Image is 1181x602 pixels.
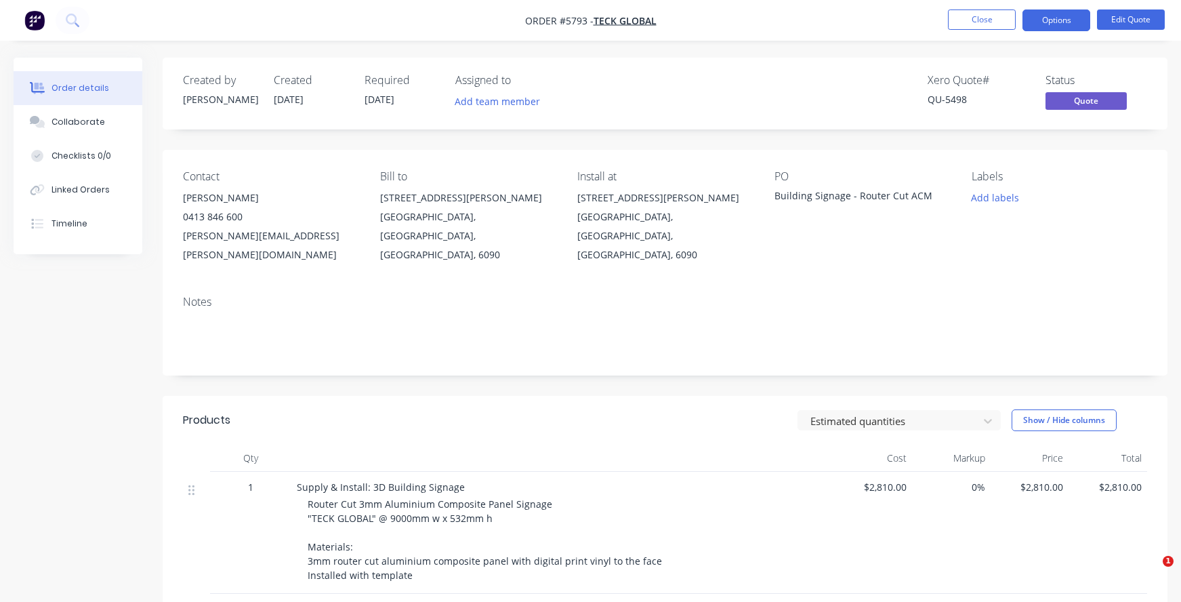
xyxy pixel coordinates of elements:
div: [PERSON_NAME]0413 846 600[PERSON_NAME][EMAIL_ADDRESS][PERSON_NAME][DOMAIN_NAME] [183,188,358,264]
div: Checklists 0/0 [51,150,111,162]
div: Linked Orders [51,184,110,196]
div: Cost [833,445,912,472]
div: [STREET_ADDRESS][PERSON_NAME] [380,188,556,207]
div: Created by [183,74,257,87]
span: [DATE] [365,93,394,106]
div: Collaborate [51,116,105,128]
div: [GEOGRAPHIC_DATA], [GEOGRAPHIC_DATA], [GEOGRAPHIC_DATA], 6090 [380,207,556,264]
img: Factory [24,10,45,31]
span: 0% [917,480,985,494]
div: Products [183,412,230,428]
button: Edit Quote [1097,9,1165,30]
span: $2,810.00 [839,480,907,494]
div: Notes [183,296,1147,308]
div: PO [774,170,950,183]
div: Contact [183,170,358,183]
div: Assigned to [455,74,591,87]
div: 0413 846 600 [183,207,358,226]
div: [STREET_ADDRESS][PERSON_NAME] [577,188,753,207]
div: Timeline [51,218,87,230]
div: Bill to [380,170,556,183]
span: Router Cut 3mm Aluminium Composite Panel Signage "TECK GLOBAL" @ 9000mm w x 532mm h Materials: 3m... [308,498,662,582]
div: Required [365,74,439,87]
div: Status [1045,74,1147,87]
button: Add labels [964,188,1027,207]
span: Order #5793 - [525,14,594,27]
span: 1 [248,480,253,494]
span: 1 [1163,556,1174,567]
div: [GEOGRAPHIC_DATA], [GEOGRAPHIC_DATA], [GEOGRAPHIC_DATA], 6090 [577,207,753,264]
button: Linked Orders [14,173,142,207]
button: Checklists 0/0 [14,139,142,173]
button: Timeline [14,207,142,241]
button: Show / Hide columns [1012,409,1117,431]
span: $2,810.00 [1074,480,1142,494]
div: [PERSON_NAME] [183,188,358,207]
div: Total [1069,445,1147,472]
div: [PERSON_NAME] [183,92,257,106]
div: Xero Quote # [928,74,1029,87]
span: $2,810.00 [996,480,1064,494]
div: [PERSON_NAME][EMAIL_ADDRESS][PERSON_NAME][DOMAIN_NAME] [183,226,358,264]
div: Labels [972,170,1147,183]
div: [STREET_ADDRESS][PERSON_NAME][GEOGRAPHIC_DATA], [GEOGRAPHIC_DATA], [GEOGRAPHIC_DATA], 6090 [577,188,753,264]
span: [DATE] [274,93,304,106]
span: Quote [1045,92,1127,109]
button: Order details [14,71,142,105]
button: Add team member [448,92,547,111]
div: Order details [51,82,109,94]
iframe: Intercom live chat [1135,556,1167,588]
button: Close [948,9,1016,30]
div: Qty [210,445,291,472]
button: Options [1022,9,1090,31]
div: QU-5498 [928,92,1029,106]
div: Building Signage - Router Cut ACM [774,188,944,207]
span: Supply & Install: 3D Building Signage [297,481,465,494]
div: [STREET_ADDRESS][PERSON_NAME][GEOGRAPHIC_DATA], [GEOGRAPHIC_DATA], [GEOGRAPHIC_DATA], 6090 [380,188,556,264]
button: Collaborate [14,105,142,139]
button: Add team member [455,92,547,111]
div: Markup [912,445,991,472]
div: Created [274,74,348,87]
a: Teck Global [594,14,657,27]
div: Install at [577,170,753,183]
div: Price [991,445,1069,472]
